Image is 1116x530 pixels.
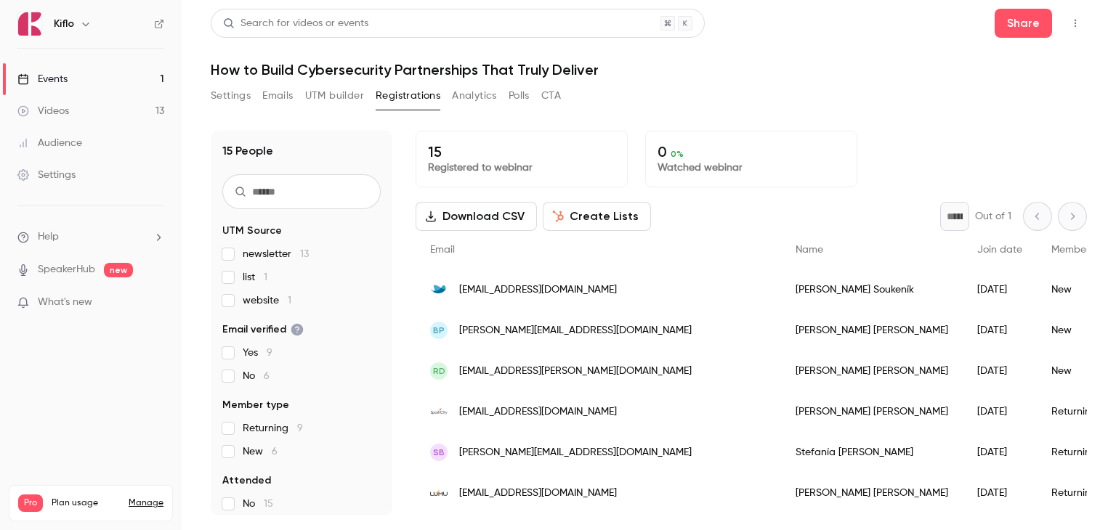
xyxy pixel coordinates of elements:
[975,209,1011,224] p: Out of 1
[430,245,455,255] span: Email
[963,432,1037,473] div: [DATE]
[38,295,92,310] span: What's new
[781,351,963,391] div: [PERSON_NAME] [PERSON_NAME]
[17,136,82,150] div: Audience
[963,269,1037,310] div: [DATE]
[243,497,273,511] span: No
[781,310,963,351] div: [PERSON_NAME] [PERSON_NAME]
[104,263,133,277] span: new
[541,84,561,107] button: CTA
[272,447,278,457] span: 6
[658,160,845,175] p: Watched webinar
[430,403,448,420] img: sparkcity.co
[267,348,272,358] span: 9
[222,398,289,412] span: Member type
[781,473,963,513] div: [PERSON_NAME] [PERSON_NAME]
[452,84,497,107] button: Analytics
[17,104,69,118] div: Videos
[963,351,1037,391] div: [DATE]
[262,84,293,107] button: Emails
[781,432,963,473] div: Stefanía [PERSON_NAME]
[459,323,692,338] span: [PERSON_NAME][EMAIL_ADDRESS][DOMAIN_NAME]
[963,473,1037,513] div: [DATE]
[54,17,74,31] h6: Kiflo
[416,202,537,231] button: Download CSV
[243,293,291,308] span: website
[963,310,1037,351] div: [DATE]
[264,499,273,509] span: 15
[428,143,615,160] p: 15
[671,149,684,159] span: 0 %
[222,473,271,488] span: Attended
[796,245,823,255] span: Name
[17,168,76,182] div: Settings
[243,369,270,383] span: No
[223,16,368,31] div: Search for videos or events
[222,142,273,160] h1: 15 People
[243,247,309,261] span: newsletter
[376,84,440,107] button: Registrations
[129,497,163,509] a: Manage
[243,444,278,459] span: New
[509,84,530,107] button: Polls
[211,84,251,107] button: Settings
[52,497,120,509] span: Plan usage
[459,404,617,420] span: [EMAIL_ADDRESS][DOMAIN_NAME]
[264,371,270,381] span: 6
[963,391,1037,432] div: [DATE]
[1051,245,1114,255] span: Member type
[300,249,309,259] span: 13
[459,364,692,379] span: [EMAIL_ADDRESS][PERSON_NAME][DOMAIN_NAME]
[433,446,445,459] span: SB
[243,270,267,285] span: list
[781,269,963,310] div: [PERSON_NAME] Soukeník
[17,72,68,86] div: Events
[243,346,272,360] span: Yes
[17,229,164,245] li: help-dropdown-opener
[781,391,963,432] div: [PERSON_NAME] [PERSON_NAME]
[297,423,303,433] span: 9
[977,245,1022,255] span: Join date
[38,229,59,245] span: Help
[543,202,651,231] button: Create Lists
[430,281,448,298] img: raynet.cz
[433,324,445,337] span: BP
[243,421,303,436] span: Returning
[658,143,845,160] p: 0
[38,262,95,277] a: SpeakerHub
[18,12,41,36] img: Kiflo
[459,486,617,501] span: [EMAIL_ADDRESS][DOMAIN_NAME]
[433,364,445,378] span: RD
[459,445,692,460] span: [PERSON_NAME][EMAIL_ADDRESS][DOMAIN_NAME]
[222,224,282,238] span: UTM Source
[995,9,1052,38] button: Share
[18,494,43,512] span: Pro
[147,296,164,309] iframe: Noticeable Trigger
[211,61,1087,78] h1: How to Build Cybersecurity Partnerships That Truly Deliver
[288,295,291,306] span: 1
[222,322,304,337] span: Email verified
[428,160,615,175] p: Registered to webinar
[264,272,267,282] span: 1
[430,490,448,497] img: lumu.io
[305,84,364,107] button: UTM builder
[459,282,617,298] span: [EMAIL_ADDRESS][DOMAIN_NAME]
